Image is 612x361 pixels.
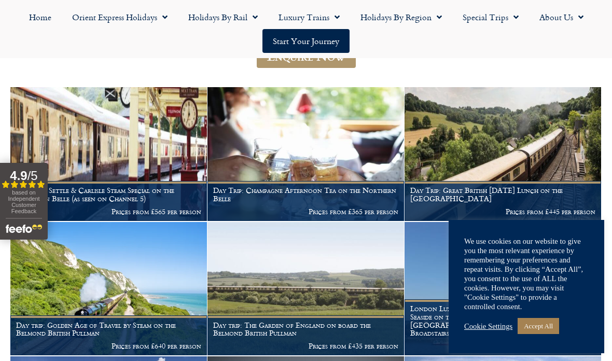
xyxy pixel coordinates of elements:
p: Prices from £365 per person [213,207,398,216]
h1: Day Trip: Settle & Carlisle Steam Special on the Northern Belle (as seen on Channel 5) [16,186,201,203]
a: Orient Express Holidays [62,5,178,29]
a: Luxury Trains [268,5,350,29]
h1: Day trip: Golden Age of Travel by Steam on the Belmond British Pullman [16,321,201,338]
p: Prices from £675 per person [410,342,595,350]
a: Day Trip: Settle & Carlisle Steam Special on the Northern Belle (as seen on Channel 5) Prices fro... [10,87,207,221]
a: Holidays by Rail [178,5,268,29]
h1: Day Trip: Champagne Afternoon Tea on the Northern Belle [213,186,398,203]
nav: Menu [5,5,607,53]
h1: Day Trip: Great British [DATE] Lunch on the [GEOGRAPHIC_DATA] [410,186,595,203]
p: Prices from £565 per person [16,207,201,216]
div: We use cookies on our website to give you the most relevant experience by remembering your prefer... [464,237,589,311]
h1: Day trip: The Garden of England on board the Belmond British Pullman [213,321,398,338]
a: Day trip: Golden Age of Travel by Steam on the Belmond British Pullman Prices from £640 per person [10,222,207,356]
a: Accept All [518,318,559,334]
a: Day trip: The Garden of England on board the Belmond British Pullman Prices from £435 per person [207,222,405,356]
a: Home [19,5,62,29]
a: Cookie Settings [464,322,512,331]
h1: London Luxury Short Break & The Great British Seaside on the British Pullman – Day trips to [GEOG... [410,304,595,337]
a: Holidays by Region [350,5,452,29]
a: Start your Journey [262,29,350,53]
p: Prices from £640 per person [16,342,201,350]
p: Prices from £445 per person [410,207,595,216]
a: About Us [529,5,594,29]
p: Prices from £435 per person [213,342,398,350]
a: London Luxury Short Break & The Great British Seaside on the British Pullman – Day trips to [GEOG... [405,222,602,356]
a: Day Trip: Champagne Afternoon Tea on the Northern Belle Prices from £365 per person [207,87,405,221]
a: Day Trip: Great British [DATE] Lunch on the [GEOGRAPHIC_DATA] Prices from £445 per person [405,87,602,221]
a: Special Trips [452,5,529,29]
